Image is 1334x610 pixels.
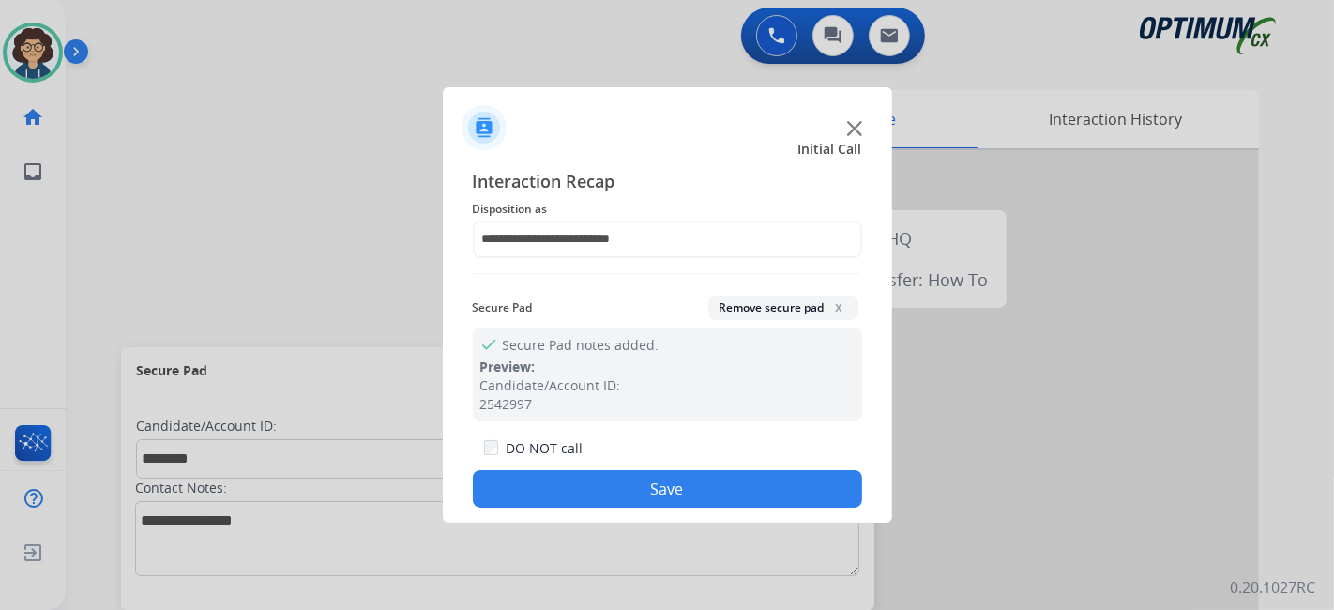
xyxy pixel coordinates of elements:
[708,296,858,320] button: Remove secure padx
[473,168,862,198] span: Interaction Recap
[832,299,847,314] span: x
[798,140,862,159] span: Initial Call
[473,297,533,319] span: Secure Pad
[473,273,862,274] img: contact-recap-line.svg
[480,335,495,350] mat-icon: check
[473,328,862,421] div: Secure Pad notes added.
[480,358,536,375] span: Preview:
[480,376,855,414] div: Candidate/Account ID: 2542997
[473,470,862,508] button: Save
[1230,576,1315,599] p: 0.20.1027RC
[506,439,583,458] label: DO NOT call
[462,105,507,150] img: contactIcon
[473,198,862,221] span: Disposition as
